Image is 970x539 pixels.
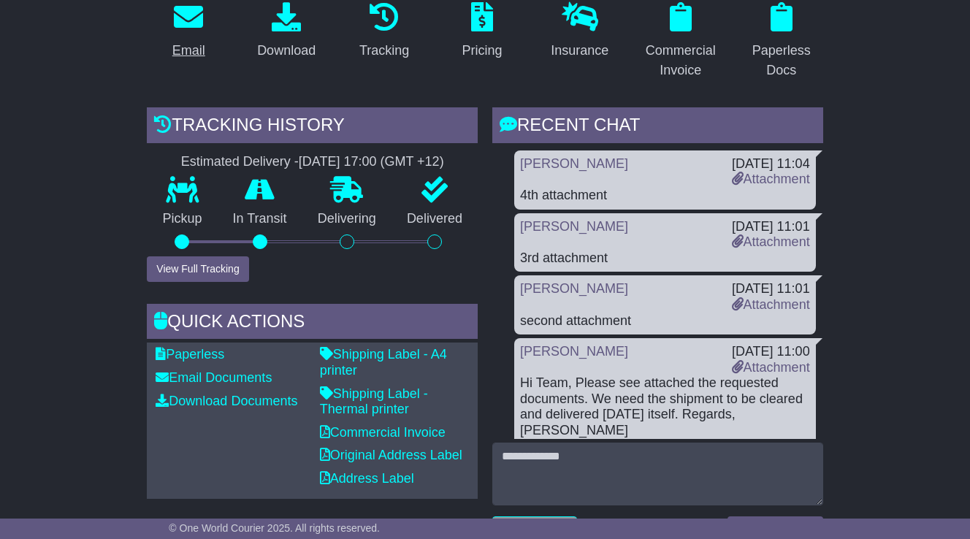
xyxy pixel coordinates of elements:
a: Commercial Invoice [320,425,446,440]
div: Pricing [462,41,502,61]
div: Hi Team, Please see attached the requested documents. We need the shipment to be cleared and deli... [520,375,810,438]
div: Paperless Docs [749,41,814,80]
a: Shipping Label - A4 printer [320,347,447,378]
a: Attachment [732,172,810,186]
div: Estimated Delivery - [147,154,478,170]
div: RECENT CHAT [492,107,823,147]
div: Download [257,41,316,61]
a: Attachment [732,360,810,375]
a: [PERSON_NAME] [520,219,628,234]
a: Attachment [732,234,810,249]
div: [DATE] 11:01 [732,219,810,235]
div: Commercial Invoice [646,41,716,80]
p: Delivered [392,211,478,227]
a: Paperless [156,347,224,362]
div: Insurance [551,41,608,61]
a: Address Label [320,471,414,486]
div: [DATE] 11:00 [732,344,810,360]
a: Shipping Label - Thermal printer [320,386,428,417]
div: second attachment [520,313,810,329]
a: [PERSON_NAME] [520,344,628,359]
p: Delivering [302,211,392,227]
div: Email [172,41,205,61]
div: [DATE] 11:01 [732,281,810,297]
a: [PERSON_NAME] [520,156,628,171]
div: Quick Actions [147,304,478,343]
span: © One World Courier 2025. All rights reserved. [169,522,380,534]
div: 4th attachment [520,188,810,204]
button: View Full Tracking [147,256,248,282]
a: [PERSON_NAME] [520,281,628,296]
a: Original Address Label [320,448,462,462]
div: Tracking history [147,107,478,147]
div: 3rd attachment [520,251,810,267]
div: [DATE] 11:04 [732,156,810,172]
p: Pickup [147,211,217,227]
div: Tracking [359,41,409,61]
a: Download Documents [156,394,297,408]
p: In Transit [217,211,302,227]
a: Email Documents [156,370,272,385]
a: Attachment [732,297,810,312]
div: [DATE] 17:00 (GMT +12) [299,154,444,170]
